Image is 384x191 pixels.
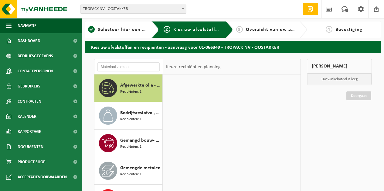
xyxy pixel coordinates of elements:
[18,109,36,124] span: Kalender
[18,94,41,109] span: Contracten
[164,26,170,33] span: 2
[120,164,161,172] span: Gemengde metalen
[120,137,161,144] span: Gemengd bouw- en sloopafval (inert en niet inert)
[94,157,163,185] button: Gemengde metalen Recipiënten: 1
[94,102,163,130] button: Bedrijfsrestafval, bevat geen recycleerbare fracties, verbrandbaar na verkleining Recipiënten: 1
[163,59,224,74] div: Keuze recipiënt en planning
[307,74,372,85] p: Uw winkelmand is leeg
[246,27,310,32] span: Overzicht van uw aanvraag
[18,48,53,64] span: Bedrijfsgegevens
[88,26,147,33] a: 1Selecteer hier een vestiging
[120,109,161,117] span: Bedrijfsrestafval, bevat geen recycleerbare fracties, verbrandbaar na verkleining
[18,154,45,170] span: Product Shop
[18,64,53,79] span: Contactpersonen
[326,26,332,33] span: 4
[18,124,41,139] span: Rapportage
[97,62,160,71] input: Materiaal zoeken
[94,130,163,157] button: Gemengd bouw- en sloopafval (inert en niet inert) Recipiënten: 1
[120,144,141,150] span: Recipiënten: 1
[80,5,186,13] span: TROPACK NV - OOSTAKKER
[18,18,36,33] span: Navigatie
[85,41,381,53] h2: Kies uw afvalstoffen en recipiënten - aanvraag voor 01-066349 - TROPACK NV - OOSTAKKER
[3,178,101,191] iframe: chat widget
[335,27,362,32] span: Bevestiging
[98,27,163,32] span: Selecteer hier een vestiging
[88,26,95,33] span: 1
[120,89,141,95] span: Recipiënten: 1
[346,91,371,100] a: Doorgaan
[18,79,40,94] span: Gebruikers
[18,170,67,185] span: Acceptatievoorwaarden
[120,82,161,89] span: Afgewerkte olie - industrie in bulk
[94,74,163,102] button: Afgewerkte olie - industrie in bulk Recipiënten: 1
[307,59,372,74] div: [PERSON_NAME]
[173,27,257,32] span: Kies uw afvalstoffen en recipiënten
[120,117,141,122] span: Recipiënten: 1
[120,172,141,177] span: Recipiënten: 1
[80,5,186,14] span: TROPACK NV - OOSTAKKER
[18,33,40,48] span: Dashboard
[18,139,43,154] span: Documenten
[236,26,243,33] span: 3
